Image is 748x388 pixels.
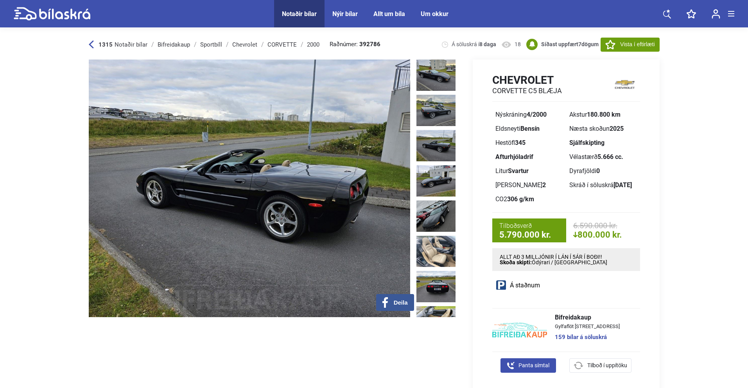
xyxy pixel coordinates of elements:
[416,130,456,161] img: 1751366270_4487583139815889514_23666243270825035.jpg
[492,74,562,87] h1: Chevrolet
[613,181,632,189] b: [DATE]
[232,42,257,48] div: Chevrolet
[569,182,637,188] div: Skráð í söluskrá
[495,126,563,132] div: Eldsneyti
[416,200,456,232] img: 1749825503_1403551136703762156_22125475794312709.jpg
[518,361,549,370] span: Panta símtal
[500,254,633,260] p: ALLT AÐ 3 MILLJÓNIR Í LÁN Í 5ÁR Í BOÐI!!
[416,95,456,126] img: 1751366269_2127915486937184822_23666242448339516.jpg
[569,139,604,146] b: Sjálfskipting
[515,41,521,48] span: 18
[373,10,405,18] a: Allt um bíla
[532,259,607,265] span: Ódýrari / [GEOGRAPHIC_DATA]
[495,168,563,174] div: Litur
[421,10,448,18] a: Um okkur
[115,41,147,48] span: Notaðir bílar
[452,41,496,48] span: Á söluskrá í
[569,168,637,174] div: Dyrafjöldi
[495,196,563,202] div: CO2
[610,125,624,132] b: 2025
[394,299,408,306] span: Deila
[495,182,563,188] div: [PERSON_NAME]
[542,181,546,189] b: 2
[499,231,559,239] span: 5.790.000 kr.
[416,165,456,197] img: 1751366271_3485867229634568771_23666244032221051.jpg
[330,42,380,47] span: Raðnúmer:
[610,73,640,96] img: logo Chevrolet CORVETTE C5 BLÆJA
[596,167,600,175] b: 0
[492,87,562,95] h2: CORVETTE C5 BLÆJA
[158,42,190,48] div: Bifreidakaup
[569,154,637,160] div: Vélastærð
[416,271,456,302] img: 1751366272_1972420469762895151_23666245203033356.jpg
[555,324,620,329] span: Gylfaflöt [STREET_ADDRESS]
[620,40,655,49] span: Vista í eftirlæti
[200,42,222,48] div: Sportbíll
[587,111,621,118] b: 180.800 km
[541,41,599,47] b: Síðast uppfært dögum
[495,140,563,146] div: Hestöfl
[587,361,627,370] span: Tilboð í uppítöku
[569,112,637,118] div: Akstur
[515,139,526,146] b: 345
[573,222,633,229] span: 6.590.000 kr.
[495,153,533,161] b: Afturhjóladrif
[510,282,540,289] span: Á staðnum
[527,111,547,118] b: 4/2000
[555,314,620,321] span: Bifreidakaup
[573,230,633,239] span: 800.000 kr.
[507,195,534,203] b: 306 g/km
[597,153,623,161] b: 5.666 cc.
[416,236,456,267] img: 1750774788_4023415605198205750_23074760674049010.jpg
[267,42,297,48] div: CORVETTE
[712,9,720,19] img: user-login.svg
[359,42,380,47] b: 392786
[500,259,532,265] strong: Skoða skipti:
[555,334,620,340] a: 159 bílar á söluskrá
[508,167,529,175] b: Svartur
[495,112,563,118] div: Nýskráning
[332,10,358,18] a: Nýir bílar
[307,42,319,48] div: 2000
[499,222,559,231] span: Tilboðsverð
[520,125,540,132] b: Bensín
[479,41,496,47] b: 8 daga
[578,41,581,47] span: 7
[569,126,637,132] div: Næsta skoðun
[416,306,456,337] img: 1751366273_4556424906571569618_23666246167506590.jpg
[282,10,317,18] a: Notaðir bílar
[601,38,659,52] button: Vista í eftirlæti
[416,60,456,91] img: 1751366269_4388701719538666962_23666241638273322.jpg
[376,294,414,311] button: Deila
[99,41,113,48] b: 1315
